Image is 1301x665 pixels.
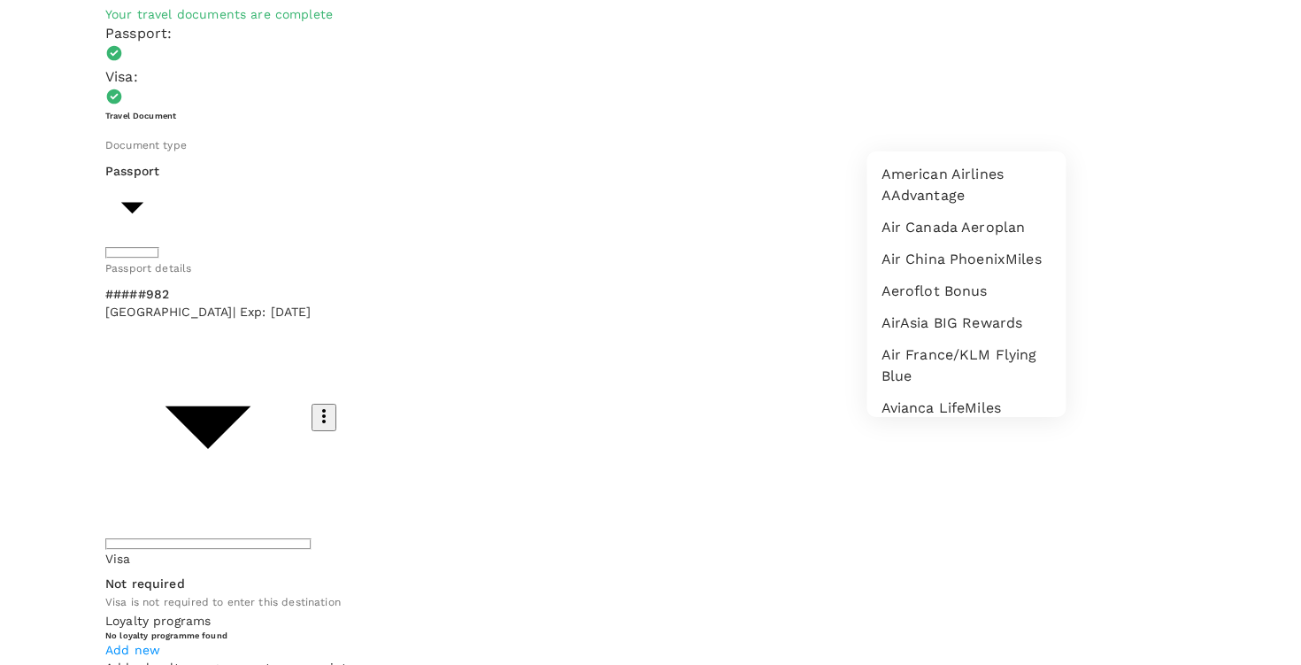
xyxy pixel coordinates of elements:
h6: Travel Document [105,110,1196,121]
span: [GEOGRAPHIC_DATA] | Exp: [DATE] [105,305,312,319]
p: AirAsia BIG Rewards [881,313,1023,334]
span: Visa [105,552,131,566]
p: Avianca LifeMiles [881,398,1002,419]
p: Aeroflot Bonus [881,281,988,302]
p: #####982 [105,285,312,303]
p: Not required [105,575,1196,592]
p: Air France/KLM Flying Blue [881,344,1052,387]
span: Document type [105,139,187,151]
span: Visa is not required to enter this destination [105,596,341,608]
p: Passport [105,162,159,180]
p: Air China PhoenixMiles [881,249,1042,270]
p: Air Canada Aeroplan [881,217,1026,238]
p: Visa : [105,66,1196,88]
p: American Airlines AAdvantage [881,164,1052,206]
h6: No loyalty programme found [105,630,1196,641]
span: Loyalty programs [105,614,211,628]
span: Your travel documents are complete [105,7,333,21]
span: Passport details [105,262,191,275]
p: Passport : [105,23,1196,44]
span: Add new [105,643,160,657]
